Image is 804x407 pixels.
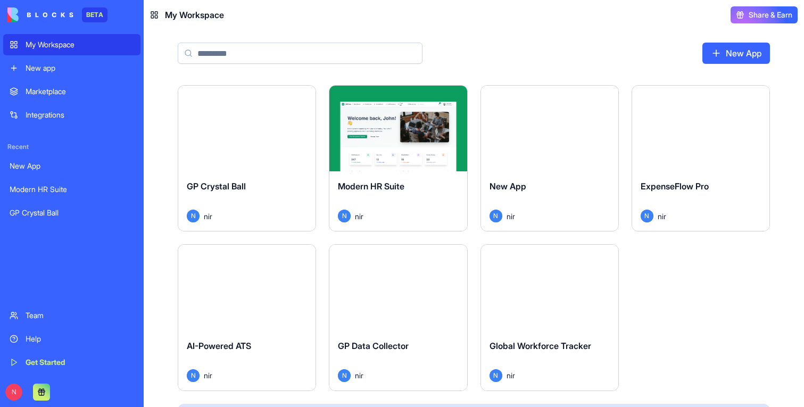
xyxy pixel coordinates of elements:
[165,9,224,21] span: My Workspace
[26,110,134,120] div: Integrations
[26,357,134,368] div: Get Started
[3,179,140,200] a: Modern HR Suite
[338,340,409,351] span: GP Data Collector
[82,7,107,22] div: BETA
[178,85,316,231] a: GP Crystal BallNnir
[3,155,140,177] a: New App
[3,202,140,223] a: GP Crystal Ball
[490,340,591,351] span: Global Workforce Tracker
[3,328,140,350] a: Help
[204,211,212,222] span: nir
[3,81,140,102] a: Marketplace
[507,211,515,222] span: nir
[204,370,212,381] span: nir
[26,86,134,97] div: Marketplace
[187,181,246,192] span: GP Crystal Ball
[187,369,200,382] span: N
[355,211,363,222] span: nir
[731,6,798,23] button: Share & Earn
[26,310,134,321] div: Team
[10,207,134,218] div: GP Crystal Ball
[3,57,140,79] a: New app
[3,305,140,326] a: Team
[7,7,107,22] a: BETA
[338,369,351,382] span: N
[490,181,526,192] span: New App
[480,244,619,391] a: Global Workforce TrackerNnir
[3,143,140,151] span: Recent
[187,210,200,222] span: N
[641,181,709,192] span: ExpenseFlow Pro
[3,352,140,373] a: Get Started
[3,104,140,126] a: Integrations
[7,7,73,22] img: logo
[632,85,770,231] a: ExpenseFlow ProNnir
[26,334,134,344] div: Help
[10,161,134,171] div: New App
[507,370,515,381] span: nir
[355,370,363,381] span: nir
[329,244,467,391] a: GP Data CollectorNnir
[3,34,140,55] a: My Workspace
[26,63,134,73] div: New app
[641,210,653,222] span: N
[480,85,619,231] a: New AppNnir
[490,369,502,382] span: N
[749,10,792,20] span: Share & Earn
[10,184,134,195] div: Modern HR Suite
[187,340,251,351] span: AI-Powered ATS
[26,39,134,50] div: My Workspace
[338,210,351,222] span: N
[702,43,770,64] a: New App
[329,85,467,231] a: Modern HR SuiteNnir
[178,244,316,391] a: AI-Powered ATSNnir
[490,210,502,222] span: N
[658,211,666,222] span: nir
[338,181,404,192] span: Modern HR Suite
[5,384,22,401] span: N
